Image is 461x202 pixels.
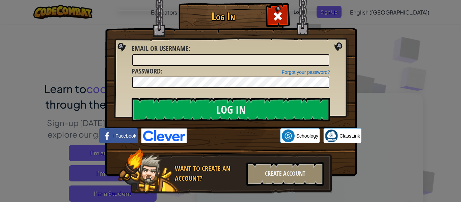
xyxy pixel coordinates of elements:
div: Want to create an account? [175,164,242,183]
img: classlink-logo-small.png [325,129,338,142]
input: Log In [132,98,330,121]
span: Facebook [115,133,136,139]
img: clever-logo-blue.png [141,128,187,143]
a: Forgot your password? [282,69,330,75]
span: ClassLink [340,133,360,139]
label: : [132,44,190,54]
span: Email or Username [132,44,189,53]
img: schoology.png [282,129,295,142]
img: facebook_small.png [101,129,114,142]
iframe: Sign in with Google Button [187,128,280,143]
h1: Log In [180,10,266,22]
div: Create Account [246,162,324,186]
span: Schoology [296,133,318,139]
label: : [132,66,162,76]
span: Password [132,66,161,76]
